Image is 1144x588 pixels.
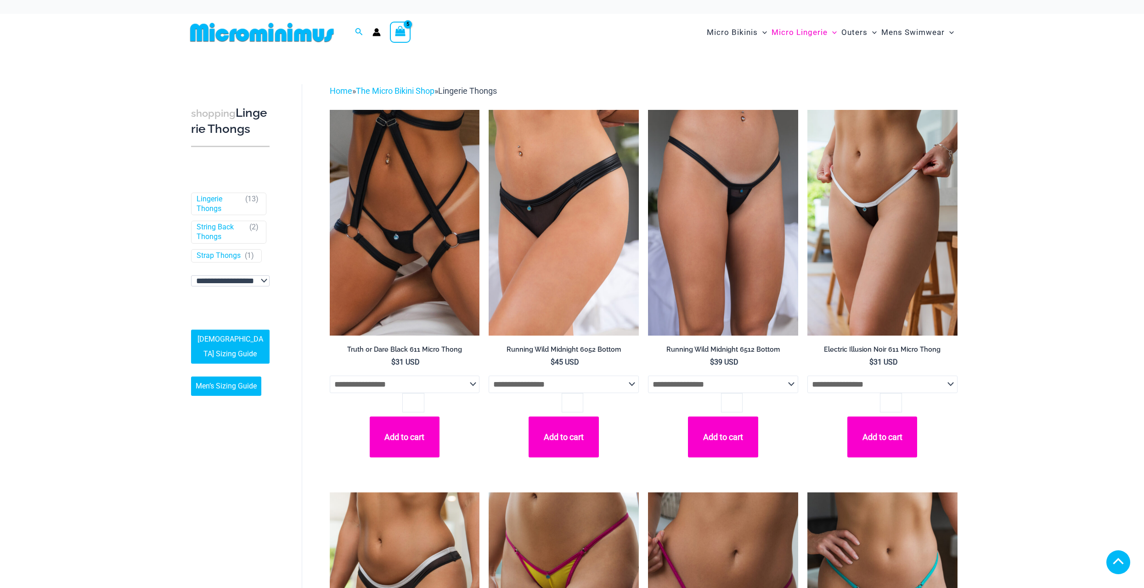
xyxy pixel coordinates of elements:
bdi: 31 USD [391,358,420,366]
span: $ [869,358,873,366]
a: Truth or Dare Black Micro 02Truth or Dare Black 1905 Bodysuit 611 Micro 12Truth or Dare Black 190... [330,110,480,335]
a: Micro BikinisMenu ToggleMenu Toggle [704,18,769,46]
span: 13 [248,194,256,203]
input: Product quantity [880,393,902,412]
span: $ [710,358,714,366]
button: Add to cart [688,417,758,457]
span: » » [330,86,497,96]
span: ( ) [245,194,259,214]
h2: Electric Illusion Noir 611 Micro Thong [807,345,958,354]
span: shopping [191,108,236,119]
span: $ [391,358,395,366]
span: Outers [841,21,868,44]
a: Men’s Sizing Guide [191,377,261,396]
a: Running Wild Midnight 6052 Bottom 01Running Wild Midnight 1052 Top 6052 Bottom 05Running Wild Mid... [489,110,639,335]
input: Product quantity [721,393,743,412]
h2: Running Wild Midnight 6512 Bottom [648,345,798,354]
button: Add to cart [847,417,917,457]
span: Menu Toggle [945,21,954,44]
span: ( ) [245,251,254,261]
span: 1 [247,251,251,260]
span: $ [551,358,555,366]
img: MM SHOP LOGO FLAT [186,22,338,43]
span: Micro Lingerie [772,21,828,44]
bdi: 31 USD [869,358,898,366]
a: Electric Illusion Noir Micro 01Electric Illusion Noir Micro 02Electric Illusion Noir Micro 02 [807,110,958,335]
h2: Running Wild Midnight 6052 Bottom [489,345,639,354]
a: Mens SwimwearMenu ToggleMenu Toggle [879,18,956,46]
a: The Micro Bikini Shop [356,86,434,96]
img: Running Wild Midnight 6052 Bottom 01 [489,110,639,335]
span: Mens Swimwear [881,21,945,44]
a: OutersMenu ToggleMenu Toggle [839,18,879,46]
select: wpc-taxonomy-pa_fabric-type-746009 [191,275,270,286]
span: Menu Toggle [758,21,767,44]
h2: Truth or Dare Black 611 Micro Thong [330,345,480,354]
a: Home [330,86,352,96]
input: Product quantity [562,393,583,412]
a: View Shopping Cart, 5 items [390,22,411,43]
a: Running Wild Midnight 6052 Bottom [489,345,639,357]
a: Running Wild Midnight 6512 Bottom [648,345,798,357]
span: Lingerie Thongs [438,86,497,96]
span: ( ) [249,223,259,242]
span: Menu Toggle [828,21,837,44]
a: Truth or Dare Black 611 Micro Thong [330,345,480,357]
button: Add to cart [529,417,598,457]
a: [DEMOGRAPHIC_DATA] Sizing Guide [191,330,270,364]
button: Add to cart [370,417,440,457]
h3: Lingerie Thongs [191,105,270,137]
a: Lingerie Thongs [197,194,241,214]
bdi: 45 USD [551,358,579,366]
img: Electric Illusion Noir Micro 01 [807,110,958,335]
input: Product quantity [402,393,424,412]
a: Micro LingerieMenu ToggleMenu Toggle [769,18,839,46]
span: Micro Bikinis [707,21,758,44]
a: Account icon link [372,28,381,36]
a: Search icon link [355,27,363,38]
a: String Back Thongs [197,223,245,242]
span: 2 [252,223,256,231]
bdi: 39 USD [710,358,738,366]
img: Running Wild Midnight 6512 Bottom 10 [648,110,798,335]
img: Truth or Dare Black Micro 02 [330,110,480,335]
span: Menu Toggle [868,21,877,44]
a: Electric Illusion Noir 611 Micro Thong [807,345,958,357]
nav: Site Navigation [703,17,958,48]
a: Strap Thongs [197,251,241,261]
a: Running Wild Midnight 6512 Bottom 10Running Wild Midnight 6512 Bottom 2Running Wild Midnight 6512... [648,110,798,335]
